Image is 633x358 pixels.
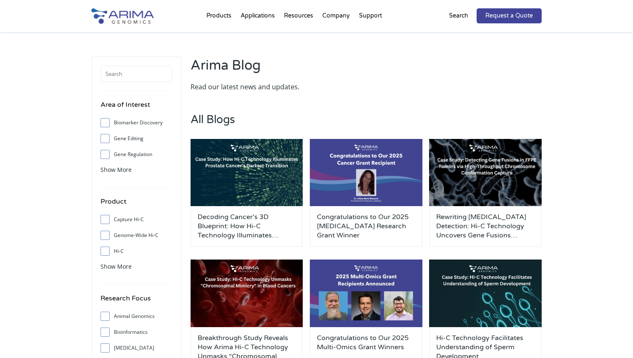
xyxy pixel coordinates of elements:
span: Show More [100,262,132,270]
label: Gene Editing [100,132,172,145]
h3: All Blogs [191,113,542,139]
img: Arima-March-Blog-Post-Banner-500x300.jpg [429,260,542,327]
input: Search [100,66,172,82]
img: Arima-March-Blog-Post-Banner-2-500x300.jpg [429,139,542,207]
a: Rewriting [MEDICAL_DATA] Detection: Hi-C Technology Uncovers Gene Fusions Missed by Standard Methods [436,212,535,240]
label: Hi-C [100,245,172,257]
a: Request a Quote [477,8,542,23]
img: genome-assembly-grant-2025-500x300.png [310,139,422,207]
img: Arima-Genomics-logo [91,8,154,24]
label: Biomarker Discovery [100,116,172,129]
h4: Product [100,196,172,213]
p: Read our latest news and updates. [191,81,362,92]
h4: Research Focus [100,293,172,310]
label: Bioinformatics [100,326,172,338]
label: [MEDICAL_DATA] [100,342,172,354]
img: 2025-multi-omics-grant-winners-500x300.jpg [310,260,422,327]
p: Search [449,10,468,21]
img: Arima-March-Blog-Post-Banner-3-500x300.jpg [191,139,303,207]
a: Congratulations to Our 2025 [MEDICAL_DATA] Research Grant Winner [317,212,415,240]
img: Arima-March-Blog-Post-Banner-1-500x300.jpg [191,260,303,327]
label: Capture Hi-C [100,213,172,226]
h2: Arima Blog [191,56,362,81]
span: Show More [100,166,132,174]
label: Gene Regulation [100,148,172,161]
label: Genome-Wide Hi-C [100,229,172,242]
h4: Area of Interest [100,99,172,116]
label: Animal Genomics [100,310,172,323]
a: Decoding Cancer’s 3D Blueprint: How Hi-C Technology Illuminates [MEDICAL_DATA] Cancer’s Darkest T... [198,212,296,240]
